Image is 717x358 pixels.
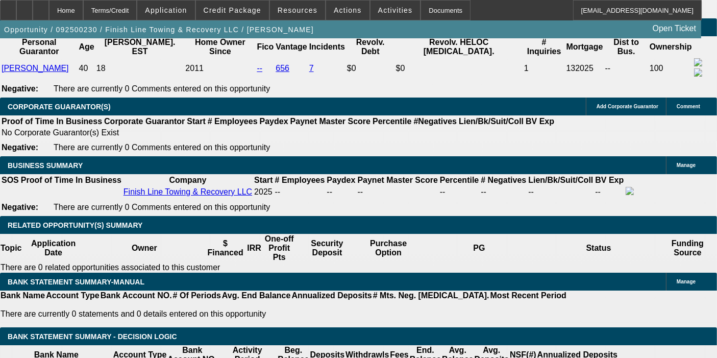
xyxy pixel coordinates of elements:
[2,203,38,211] b: Negative:
[597,104,658,109] span: Add Corporate Guarantor
[370,1,421,20] button: Activities
[297,234,358,262] th: Security Deposit
[650,42,692,51] b: Ownership
[45,291,100,301] th: Account Type
[677,279,696,284] span: Manage
[373,117,411,126] b: Percentile
[658,234,717,262] th: Funding Source
[145,6,187,14] span: Application
[327,176,355,184] b: Paydex
[378,6,413,14] span: Activities
[2,84,38,93] b: Negative:
[694,58,702,66] img: facebook-icon.png
[172,291,221,301] th: # Of Periods
[373,291,490,301] th: # Mts. Neg. [MEDICAL_DATA].
[347,58,394,79] td: $0
[677,162,696,168] span: Manage
[254,176,273,184] b: Start
[257,42,274,51] b: Fico
[204,234,247,262] th: $ Financed
[2,64,69,73] a: [PERSON_NAME]
[481,187,526,197] div: --
[526,117,554,126] b: BV Exp
[595,186,624,198] td: --
[524,58,565,79] td: 1
[196,1,269,20] button: Credit Package
[440,176,479,184] b: Percentile
[246,234,262,262] th: IRR
[79,42,94,51] b: Age
[100,291,172,301] th: Bank Account NO.
[275,187,281,196] span: --
[8,332,177,341] span: Bank Statement Summary - Decision Logic
[257,64,262,73] a: --
[566,42,603,51] b: Mortgage
[626,187,634,195] img: facebook-icon.png
[694,68,702,77] img: linkedin-icon.png
[8,103,111,111] span: CORPORATE GUARANTOR(S)
[22,234,84,262] th: Application Date
[290,117,370,126] b: Paynet Master Score
[357,176,437,184] b: Paynet Master Score
[414,117,457,126] b: #Negatives
[20,175,122,185] th: Proof of Time In Business
[169,176,207,184] b: Company
[539,234,658,262] th: Status
[424,38,495,56] b: Revolv. HELOC [MEDICAL_DATA].
[85,234,204,262] th: Owner
[270,1,325,20] button: Resources
[357,187,437,197] div: --
[1,128,559,138] td: No Corporate Guarantor(s) Exist
[105,38,176,56] b: [PERSON_NAME]. EST
[1,175,19,185] th: SOS
[204,6,261,14] span: Credit Package
[357,234,419,262] th: Purchase Option
[440,187,479,197] div: --
[2,143,38,152] b: Negative:
[8,161,83,170] span: BUSINESS SUMMARY
[595,176,624,184] b: BV Exp
[79,58,95,79] td: 40
[8,221,142,229] span: RELATED OPPORTUNITY(S) SUMMARY
[527,38,561,56] b: # Inquiries
[208,117,258,126] b: # Employees
[291,291,372,301] th: Annualized Deposits
[649,58,693,79] td: 100
[275,176,325,184] b: # Employees
[187,117,205,126] b: Start
[262,234,297,262] th: One-off Profit Pts
[4,26,314,34] span: Opportunity / 092500230 / Finish Line Towing & Recovery LLC / [PERSON_NAME]
[254,186,273,198] td: 2025
[613,38,639,56] b: Dist to Bus.
[326,186,356,198] td: --
[278,6,317,14] span: Resources
[19,38,59,56] b: Personal Guarantor
[528,176,593,184] b: Lien/Bk/Suit/Coll
[276,42,307,51] b: Vantage
[490,291,567,301] th: Most Recent Period
[481,176,526,184] b: # Negatives
[459,117,524,126] b: Lien/Bk/Suit/Coll
[356,38,385,56] b: Revolv. Debt
[276,64,289,73] a: 656
[96,58,184,79] td: 18
[1,309,566,319] p: There are currently 0 statements and 0 details entered on this opportunity
[566,58,604,79] td: 132025
[8,278,144,286] span: BANK STATEMENT SUMMARY-MANUAL
[185,64,204,73] span: 2011
[649,20,700,37] a: Open Ticket
[260,117,288,126] b: Paydex
[123,187,252,196] a: Finish Line Towing & Recovery LLC
[54,84,270,93] span: There are currently 0 Comments entered on this opportunity
[326,1,369,20] button: Actions
[677,104,700,109] span: Comment
[54,203,270,211] span: There are currently 0 Comments entered on this opportunity
[419,234,539,262] th: PG
[309,64,314,73] a: 7
[334,6,362,14] span: Actions
[528,186,594,198] td: --
[309,42,345,51] b: Incidents
[605,58,648,79] td: --
[221,291,291,301] th: Avg. End Balance
[395,58,523,79] td: $0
